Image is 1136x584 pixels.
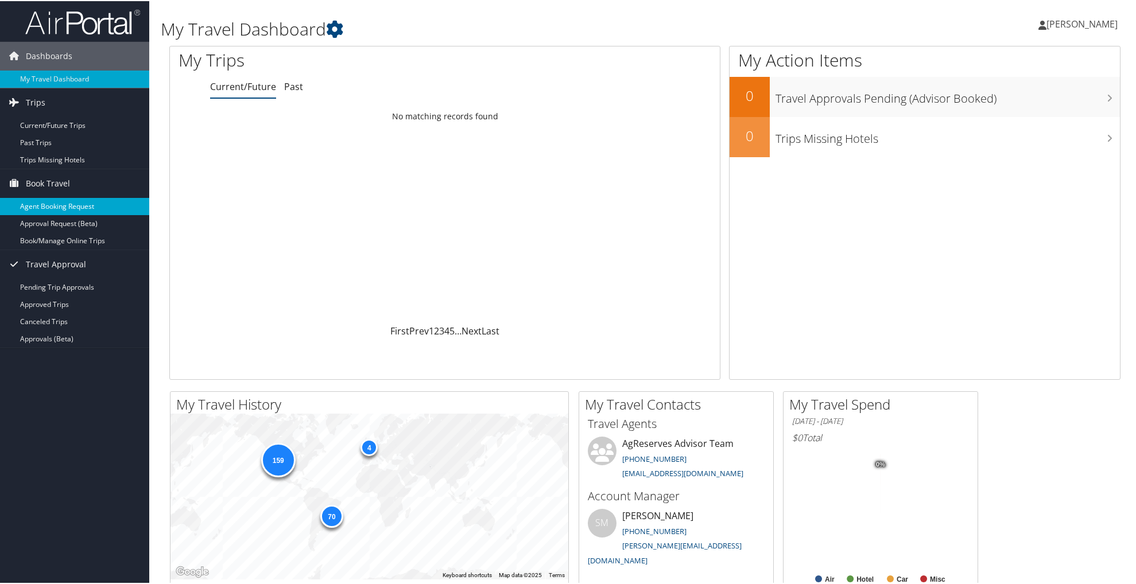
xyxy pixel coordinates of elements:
[176,394,568,413] h2: My Travel History
[482,324,499,336] a: Last
[730,125,770,145] h2: 0
[25,7,140,34] img: airportal-logo.png
[26,249,86,278] span: Travel Approval
[26,87,45,116] span: Trips
[730,76,1120,116] a: 0Travel Approvals Pending (Advisor Booked)
[173,563,211,578] a: Open this area in Google Maps (opens a new window)
[26,41,72,69] span: Dashboards
[161,16,807,40] h1: My Travel Dashboard
[390,324,409,336] a: First
[444,324,449,336] a: 4
[588,539,742,564] a: [PERSON_NAME][EMAIL_ADDRESS][DOMAIN_NAME]
[173,563,211,578] img: Google
[776,84,1120,106] h3: Travel Approvals Pending (Advisor Booked)
[730,47,1120,71] h1: My Action Items
[429,324,434,336] a: 1
[730,116,1120,156] a: 0Trips Missing Hotels
[789,394,978,413] h2: My Travel Spend
[792,430,802,443] span: $0
[443,570,492,578] button: Keyboard shortcuts
[1046,17,1118,29] span: [PERSON_NAME]
[261,442,295,476] div: 159
[622,525,687,535] a: [PHONE_NUMBER]
[409,324,429,336] a: Prev
[776,124,1120,146] h3: Trips Missing Hotels
[856,574,874,582] text: Hotel
[210,79,276,92] a: Current/Future
[439,324,444,336] a: 3
[588,508,617,536] div: SM
[449,324,455,336] a: 5
[588,487,765,503] h3: Account Manager
[284,79,303,92] a: Past
[462,324,482,336] a: Next
[622,453,687,463] a: [PHONE_NUMBER]
[434,324,439,336] a: 2
[26,168,70,197] span: Book Travel
[179,47,482,71] h1: My Trips
[930,574,945,582] text: Misc
[582,435,770,482] li: AgReserves Advisor Team
[360,438,378,455] div: 4
[897,574,908,582] text: Car
[1038,6,1129,40] a: [PERSON_NAME]
[455,324,462,336] span: …
[792,430,969,443] h6: Total
[549,571,565,577] a: Terms (opens in new tab)
[622,467,743,477] a: [EMAIL_ADDRESS][DOMAIN_NAME]
[825,574,835,582] text: Air
[876,460,885,467] tspan: 0%
[170,105,720,126] td: No matching records found
[588,415,765,431] h3: Travel Agents
[320,504,343,527] div: 70
[730,85,770,104] h2: 0
[582,508,770,569] li: [PERSON_NAME]
[499,571,542,577] span: Map data ©2025
[585,394,773,413] h2: My Travel Contacts
[792,415,969,426] h6: [DATE] - [DATE]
